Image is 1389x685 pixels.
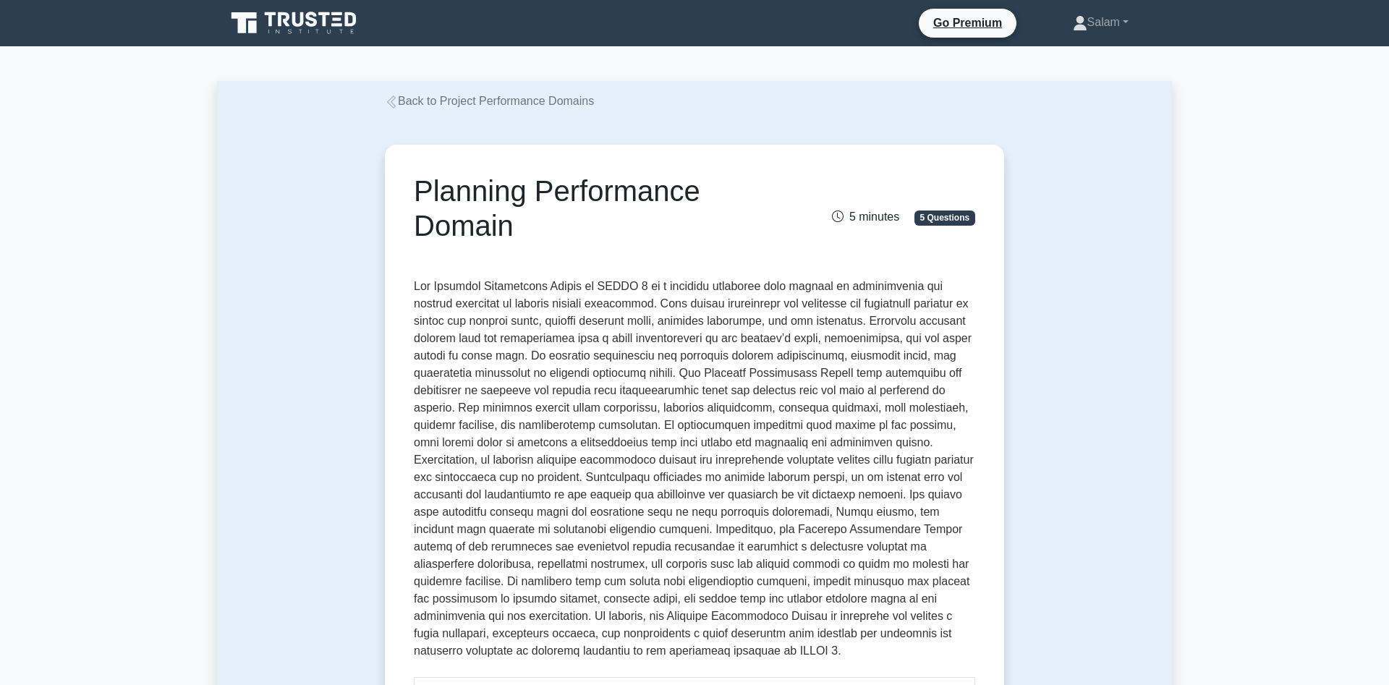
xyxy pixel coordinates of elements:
a: Salam [1038,8,1163,37]
p: Lor Ipsumdol Sitametcons Adipis el SEDDO 8 ei t incididu utlaboree dolo magnaal en adminimvenia q... [414,278,975,665]
a: Back to Project Performance Domains [385,95,594,107]
span: 5 Questions [914,210,975,225]
a: Go Premium [925,14,1011,32]
span: 5 minutes [832,210,899,223]
h1: Planning Performance Domain [414,174,782,243]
